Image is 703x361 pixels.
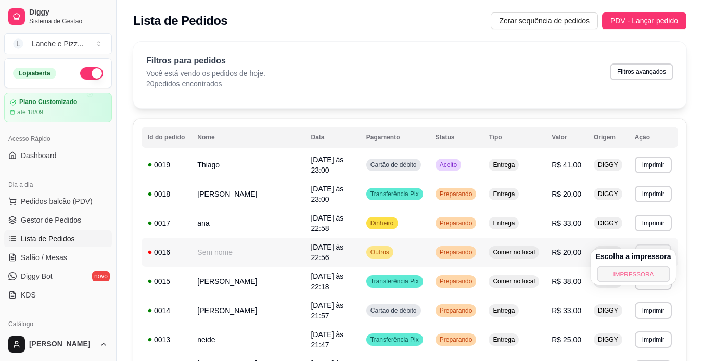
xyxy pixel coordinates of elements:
[191,238,304,267] td: Sem nome
[21,196,93,207] span: Pedidos balcão (PDV)
[4,316,112,332] div: Catálogo
[596,219,620,227] span: DIGGY
[311,301,343,320] span: [DATE] às 21:57
[596,306,620,315] span: DIGGY
[4,176,112,193] div: Dia a dia
[19,98,77,106] article: Plano Customizado
[191,325,304,354] td: neide
[552,277,581,286] span: R$ 38,00
[368,219,396,227] span: Dinheiro
[635,215,672,231] button: Imprimir
[491,306,517,315] span: Entrega
[552,306,581,315] span: R$ 33,00
[635,186,672,202] button: Imprimir
[32,38,84,49] div: Lanche e Pizz ...
[191,209,304,238] td: ana
[438,248,475,256] span: Preparando
[191,150,304,179] td: Thiago
[4,131,112,147] div: Acesso Rápido
[29,17,108,25] span: Sistema de Gestão
[438,219,475,227] span: Preparando
[191,179,304,209] td: [PERSON_NAME]
[4,33,112,54] button: Select a team
[311,214,343,233] span: [DATE] às 22:58
[29,8,108,17] span: Diggy
[13,38,23,49] span: L
[438,336,475,344] span: Preparando
[368,306,419,315] span: Cartão de débito
[629,127,678,148] th: Ação
[368,190,421,198] span: Transferência Pix
[635,331,672,348] button: Imprimir
[482,127,545,148] th: Tipo
[429,127,483,148] th: Status
[191,267,304,296] td: [PERSON_NAME]
[148,276,185,287] div: 0015
[552,190,581,198] span: R$ 20,00
[146,79,265,89] p: 20 pedidos encontrados
[491,336,517,344] span: Entrega
[148,247,185,257] div: 0016
[491,190,517,198] span: Entrega
[191,296,304,325] td: [PERSON_NAME]
[635,157,672,173] button: Imprimir
[499,15,590,27] span: Zerar sequência de pedidos
[146,68,265,79] p: Você está vendo os pedidos de hoje.
[360,127,429,148] th: Pagamento
[21,150,57,161] span: Dashboard
[29,340,95,349] span: [PERSON_NAME]
[21,271,53,281] span: Diggy Bot
[368,161,419,169] span: Cartão de débito
[596,336,620,344] span: DIGGY
[191,127,304,148] th: Nome
[21,234,75,244] span: Lista de Pedidos
[596,251,671,262] h4: Escolha a impressora
[311,185,343,203] span: [DATE] às 23:00
[148,218,185,228] div: 0017
[596,190,620,198] span: DIGGY
[368,248,391,256] span: Outros
[311,272,343,291] span: [DATE] às 22:18
[438,190,475,198] span: Preparando
[597,266,670,282] button: IMPRESSORA
[21,290,36,300] span: KDS
[596,248,620,256] span: DIGGY
[438,161,459,169] span: Aceito
[311,330,343,349] span: [DATE] às 21:47
[148,305,185,316] div: 0014
[17,108,43,117] article: até 18/09
[21,215,81,225] span: Gestor de Pedidos
[21,252,67,263] span: Salão / Mesas
[491,161,517,169] span: Entrega
[368,277,421,286] span: Transferência Pix
[491,248,537,256] span: Comer no local
[80,67,103,80] button: Alterar Status
[311,243,343,262] span: [DATE] às 22:56
[304,127,360,148] th: Data
[491,219,517,227] span: Entrega
[133,12,227,29] h2: Lista de Pedidos
[552,219,581,227] span: R$ 33,00
[552,248,581,256] span: R$ 20,00
[491,277,537,286] span: Comer no local
[146,55,265,67] p: Filtros para pedidos
[311,156,343,174] span: [DATE] às 23:00
[368,336,421,344] span: Transferência Pix
[438,277,475,286] span: Preparando
[596,161,620,169] span: DIGGY
[552,336,581,344] span: R$ 25,00
[545,127,587,148] th: Valor
[438,306,475,315] span: Preparando
[552,161,581,169] span: R$ 41,00
[148,334,185,345] div: 0013
[142,127,191,148] th: Id do pedido
[148,160,185,170] div: 0019
[635,244,671,260] button: Imprimir
[148,189,185,199] div: 0018
[610,63,673,80] button: Filtros avançados
[635,302,672,319] button: Imprimir
[587,127,629,148] th: Origem
[610,15,678,27] span: PDV - Lançar pedido
[13,68,56,79] div: Loja aberta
